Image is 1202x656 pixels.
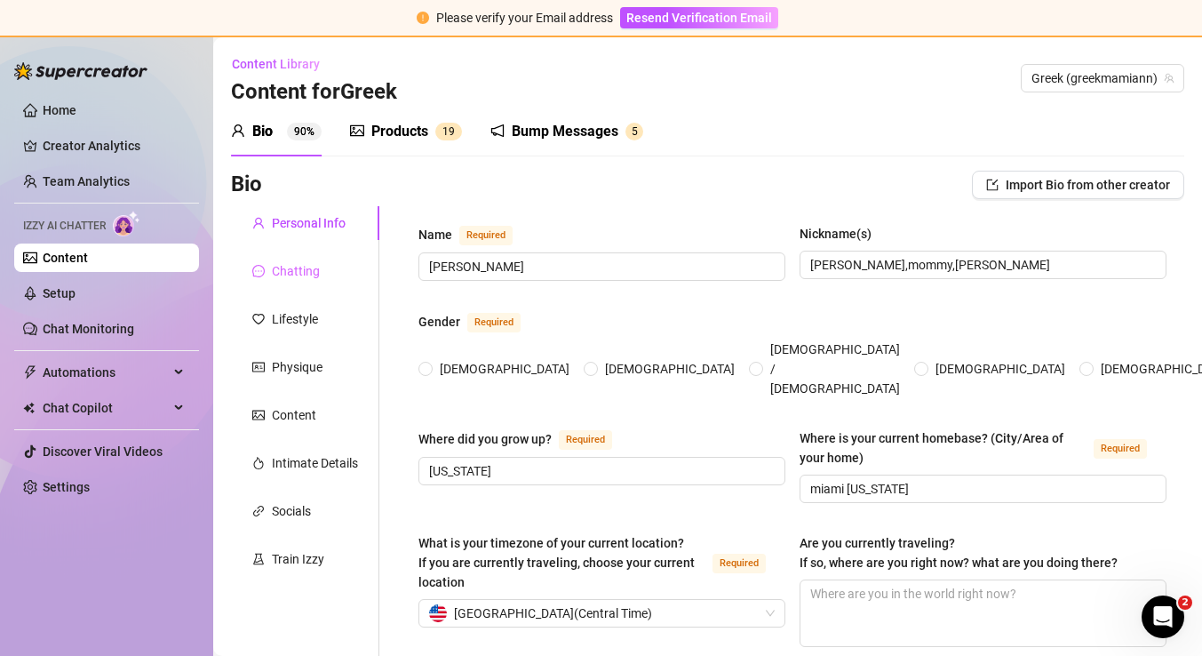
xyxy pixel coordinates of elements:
span: Izzy AI Chatter [23,218,106,235]
span: thunderbolt [23,365,37,380]
div: Name [418,225,452,244]
label: Where did you grow up? [418,428,632,450]
button: Import Bio from other creator [972,171,1184,199]
span: picture [252,409,265,421]
a: Team Analytics [43,174,130,188]
button: Content Library [231,50,334,78]
h3: Bio [231,171,262,199]
a: Setup [43,286,76,300]
span: 1 [442,125,449,138]
span: Automations [43,358,169,387]
span: Required [712,554,766,573]
sup: 90% [287,123,322,140]
img: AI Chatter [113,211,140,236]
span: [DEMOGRAPHIC_DATA] [433,359,577,379]
div: Bio [252,121,273,142]
div: Bump Messages [512,121,618,142]
input: Where did you grow up? [429,461,771,481]
img: logo-BBDzfeDw.svg [14,62,147,80]
span: exclamation-circle [417,12,429,24]
div: Where is your current homebase? (City/Area of your home) [800,428,1087,468]
span: picture [350,124,364,138]
span: 5 [632,125,638,138]
span: user [252,217,265,229]
div: Intimate Details [272,453,358,473]
span: link [252,505,265,517]
span: user [231,124,245,138]
span: Required [459,226,513,245]
label: Where is your current homebase? (City/Area of your home) [800,428,1166,468]
a: Discover Viral Videos [43,444,163,459]
div: Please verify your Email address [436,8,613,28]
span: fire [252,457,265,469]
span: heart [252,313,265,325]
span: Content Library [232,57,320,71]
button: Resend Verification Email [620,7,778,28]
iframe: Intercom live chat [1142,596,1184,638]
span: [DEMOGRAPHIC_DATA] [598,359,742,379]
span: Required [559,430,612,450]
div: Content [272,405,316,425]
span: idcard [252,361,265,373]
a: Home [43,103,76,117]
span: 9 [449,125,455,138]
a: Chat Monitoring [43,322,134,336]
div: Chatting [272,261,320,281]
span: What is your timezone of your current location? If you are currently traveling, choose your curre... [418,536,695,589]
img: us [429,604,447,622]
label: Name [418,224,532,245]
span: team [1164,73,1174,84]
span: message [252,265,265,277]
div: Lifestyle [272,309,318,329]
a: Settings [43,480,90,494]
div: Personal Info [272,213,346,233]
span: Required [467,313,521,332]
span: experiment [252,553,265,565]
span: Are you currently traveling? If so, where are you right now? what are you doing there? [800,536,1118,570]
div: Gender [418,312,460,332]
span: 2 [1178,596,1192,610]
span: notification [490,124,505,138]
a: Creator Analytics [43,132,185,160]
div: Socials [272,501,311,521]
img: Chat Copilot [23,402,35,414]
div: Physique [272,357,322,377]
a: Content [43,251,88,265]
div: Nickname(s) [800,224,872,244]
span: [GEOGRAPHIC_DATA] ( Central Time ) [454,600,652,627]
div: Train Izzy [272,549,324,569]
sup: 19 [435,123,462,140]
span: [DEMOGRAPHIC_DATA] [928,359,1072,379]
span: import [986,179,999,191]
span: Import Bio from other creator [1006,178,1170,192]
input: Where is your current homebase? (City/Area of your home) [810,479,1152,499]
span: Greek (greekmamiann) [1031,65,1174,92]
span: [DEMOGRAPHIC_DATA] / [DEMOGRAPHIC_DATA] [763,340,907,398]
input: Nickname(s) [810,255,1152,275]
input: Name [429,257,771,276]
sup: 5 [625,123,643,140]
label: Gender [418,311,540,332]
span: Required [1094,439,1147,459]
h3: Content for Greek [231,78,397,107]
span: Chat Copilot [43,394,169,422]
div: Products [371,121,428,142]
label: Nickname(s) [800,224,884,244]
div: Where did you grow up? [418,429,552,449]
span: Resend Verification Email [626,11,772,25]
